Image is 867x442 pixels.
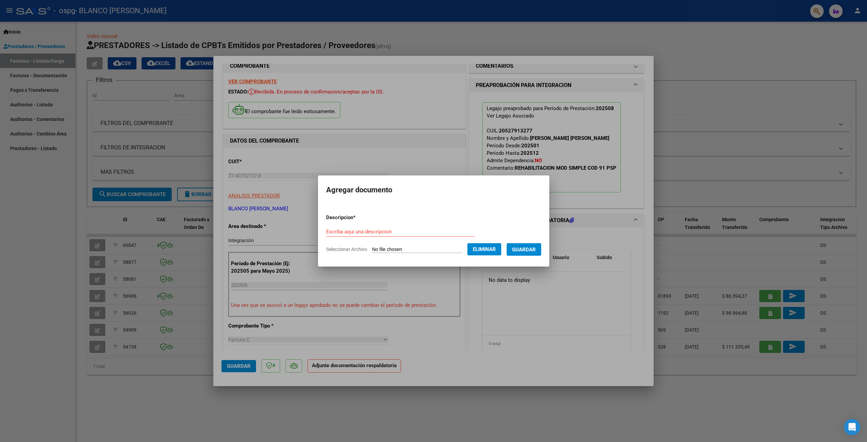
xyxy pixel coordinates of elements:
p: Descripcion [326,214,391,222]
div: Open Intercom Messenger [844,419,860,435]
button: Eliminar [467,243,501,255]
span: Seleccionar Archivo [326,247,367,252]
button: Guardar [507,243,541,256]
span: Eliminar [473,246,496,252]
span: Guardar [512,247,536,253]
h2: Agregar documento [326,184,541,196]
